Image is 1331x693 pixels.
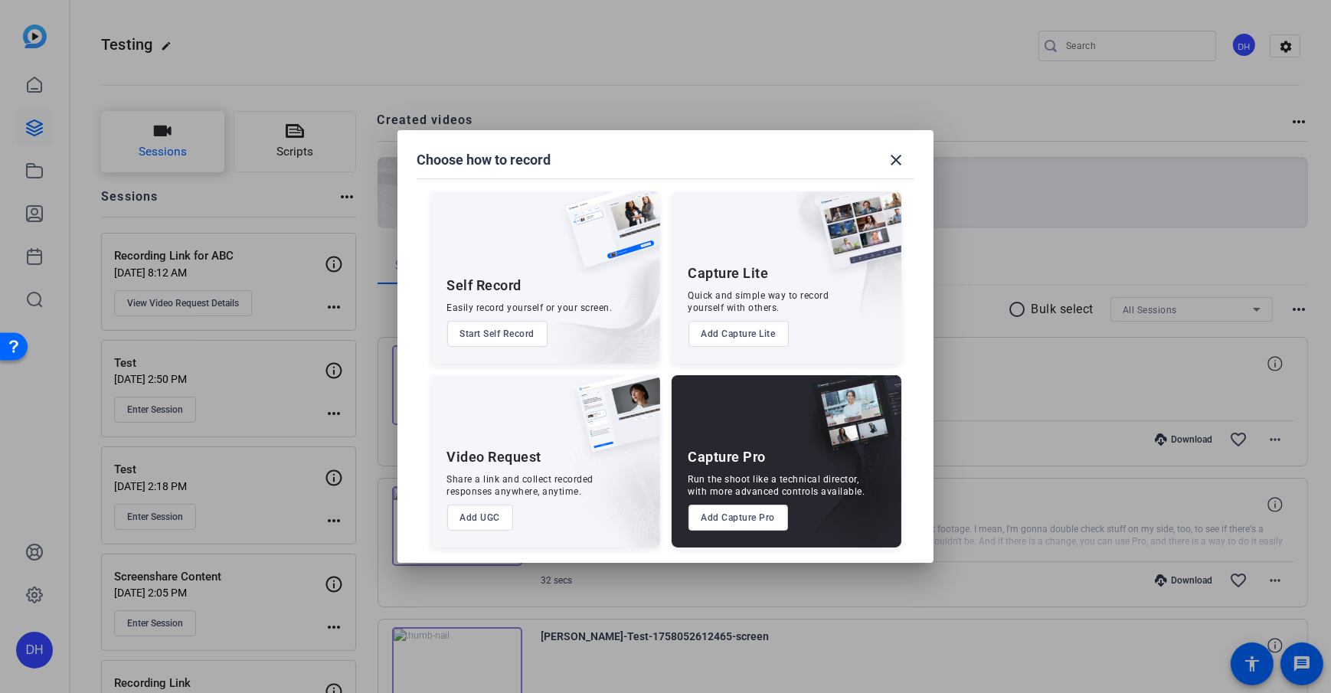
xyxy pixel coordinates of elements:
button: Add Capture Pro [688,505,789,531]
img: self-record.png [554,191,660,283]
div: Capture Lite [688,264,769,283]
h1: Choose how to record [417,151,551,169]
div: Run the shoot like a technical director, with more advanced controls available. [688,473,865,498]
img: embarkstudio-self-record.png [527,224,660,364]
div: Self Record [447,276,522,295]
img: embarkstudio-capture-pro.png [788,394,901,548]
mat-icon: close [887,151,905,169]
img: embarkstudio-capture-lite.png [764,191,901,345]
button: Add UGC [447,505,514,531]
img: capture-lite.png [806,191,901,285]
div: Quick and simple way to record yourself with others. [688,289,829,314]
div: Share a link and collect recorded responses anywhere, anytime. [447,473,594,498]
div: Easily record yourself or your screen. [447,302,613,314]
button: Add Capture Lite [688,321,789,347]
div: Capture Pro [688,448,767,466]
img: capture-pro.png [800,375,901,469]
button: Start Self Record [447,321,548,347]
img: ugc-content.png [565,375,660,468]
img: embarkstudio-ugc-content.png [571,423,660,548]
div: Video Request [447,448,542,466]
